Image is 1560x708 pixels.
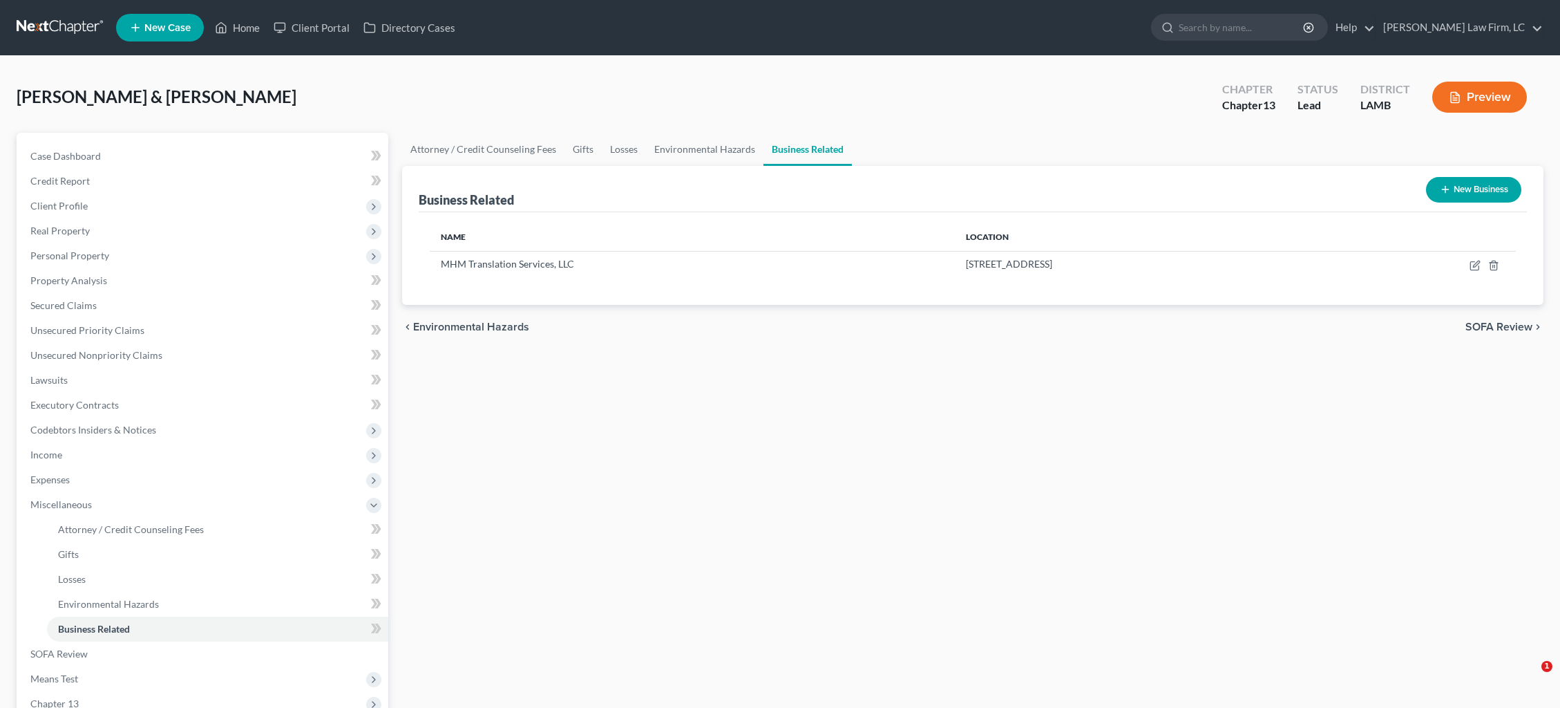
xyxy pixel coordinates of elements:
[30,424,156,436] span: Codebtors Insiders & Notices
[1513,661,1546,694] iframe: Intercom live chat
[58,623,130,635] span: Business Related
[47,617,388,642] a: Business Related
[1222,97,1275,113] div: Chapter
[30,250,109,261] span: Personal Property
[30,374,68,386] span: Lawsuits
[402,322,529,333] button: chevron_left Environmental Hazards
[564,133,602,166] a: Gifts
[1532,322,1543,333] i: chevron_right
[30,274,107,286] span: Property Analysis
[19,268,388,293] a: Property Analysis
[1360,82,1410,97] div: District
[30,349,162,361] span: Unsecured Nonpriority Claims
[1541,661,1552,672] span: 1
[30,499,92,510] span: Miscellaneous
[58,548,79,560] span: Gifts
[19,318,388,343] a: Unsecured Priority Claims
[1465,322,1543,333] button: SOFA Review chevron_right
[413,322,529,333] span: Environmental Hazards
[19,368,388,393] a: Lawsuits
[30,449,62,460] span: Income
[30,648,88,660] span: SOFA Review
[1376,15,1543,40] a: [PERSON_NAME] Law Firm, LC
[646,133,763,166] a: Environmental Hazards
[144,23,191,33] span: New Case
[47,592,388,617] a: Environmental Hazards
[30,150,101,162] span: Case Dashboard
[441,258,574,270] span: MHM Translation Services, LLC
[441,232,466,242] span: Name
[1426,177,1521,203] button: New Business
[966,258,1052,270] span: [STREET_ADDRESS]
[30,399,119,411] span: Executory Contracts
[19,642,388,667] a: SOFA Review
[1222,82,1275,97] div: Chapter
[267,15,356,40] a: Client Portal
[1360,97,1410,113] div: LAMB
[47,567,388,592] a: Losses
[763,133,852,166] a: Business Related
[30,299,97,311] span: Secured Claims
[19,343,388,368] a: Unsecured Nonpriority Claims
[19,293,388,318] a: Secured Claims
[30,200,88,212] span: Client Profile
[58,598,159,610] span: Environmental Hazards
[1297,97,1338,113] div: Lead
[47,517,388,542] a: Attorney / Credit Counseling Fees
[1465,322,1532,333] span: SOFA Review
[58,573,86,585] span: Losses
[356,15,462,40] a: Directory Cases
[17,86,296,106] span: [PERSON_NAME] & [PERSON_NAME]
[1329,15,1375,40] a: Help
[208,15,267,40] a: Home
[58,523,204,535] span: Attorney / Credit Counseling Fees
[966,232,1009,242] span: Location
[602,133,646,166] a: Losses
[402,322,413,333] i: chevron_left
[1432,82,1527,113] button: Preview
[1263,98,1275,111] span: 13
[30,673,78,684] span: Means Test
[1297,82,1338,97] div: Status
[47,542,388,567] a: Gifts
[30,225,90,236] span: Real Property
[19,169,388,194] a: Credit Report
[30,175,90,187] span: Credit Report
[402,133,564,166] a: Attorney / Credit Counseling Fees
[419,192,514,208] div: Business Related
[1179,15,1305,40] input: Search by name...
[30,324,144,336] span: Unsecured Priority Claims
[19,393,388,418] a: Executory Contracts
[30,474,70,485] span: Expenses
[19,144,388,169] a: Case Dashboard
